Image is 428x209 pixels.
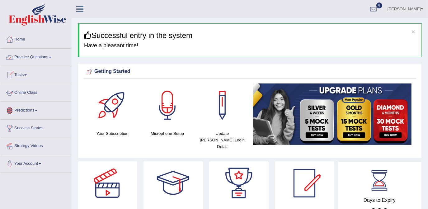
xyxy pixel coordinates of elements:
a: Practice Questions [0,49,71,64]
button: × [412,28,415,35]
img: small5.jpg [253,83,412,145]
a: Home [0,31,71,46]
h4: Have a pleasant time! [84,43,417,49]
a: Online Class [0,84,71,100]
h4: Your Subscription [88,130,137,137]
a: Success Stories [0,120,71,135]
div: Getting Started [85,67,415,76]
h4: Microphone Setup [143,130,192,137]
a: Strategy Videos [0,137,71,153]
a: Predictions [0,102,71,117]
h3: Successful entry in the system [84,31,417,40]
h4: Days to Expiry [345,197,415,203]
a: Your Account [0,155,71,171]
h4: Update [PERSON_NAME] Login Detail [198,130,247,150]
a: Tests [0,66,71,82]
span: 6 [376,2,383,8]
